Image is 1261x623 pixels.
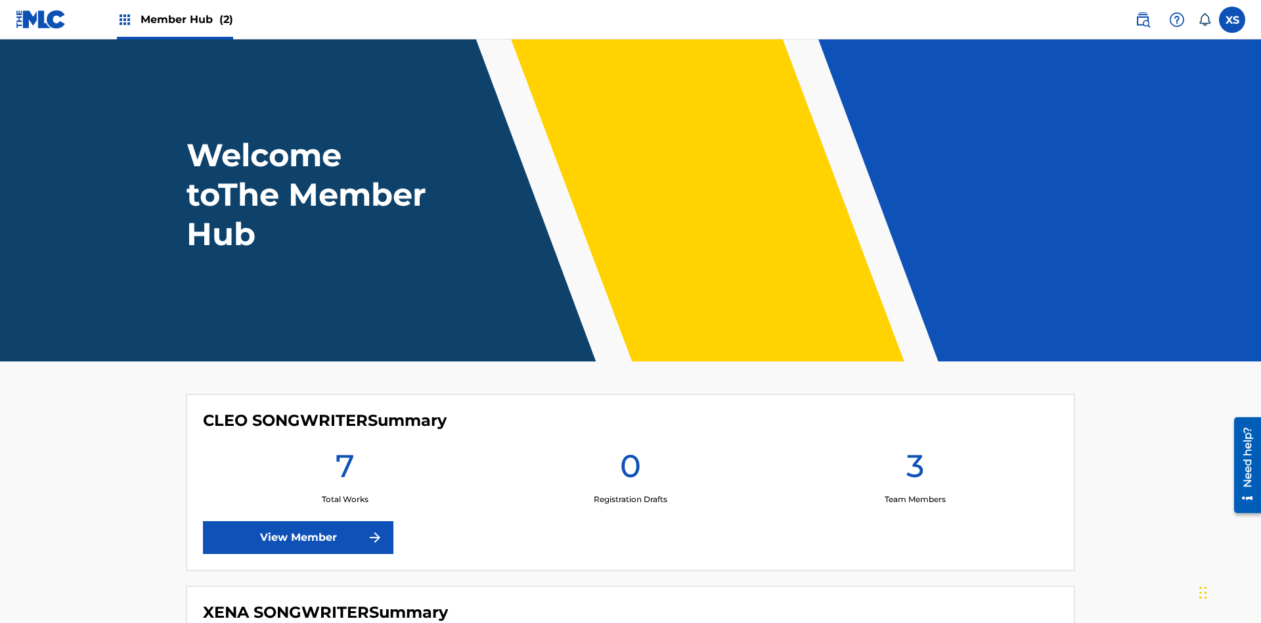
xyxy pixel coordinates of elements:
[141,12,233,27] span: Member Hub
[885,494,946,505] p: Team Members
[594,494,667,505] p: Registration Drafts
[187,135,432,254] h1: Welcome to The Member Hub
[322,494,368,505] p: Total Works
[1224,412,1261,520] iframe: Resource Center
[203,603,448,622] h4: XENA SONGWRITER
[367,530,383,545] img: f7272a7cc735f4ea7f67.svg
[203,521,393,554] a: View Member
[1169,12,1185,28] img: help
[906,446,924,494] h1: 3
[203,411,447,430] h4: CLEO SONGWRITER
[620,446,641,494] h1: 0
[16,10,66,29] img: MLC Logo
[117,12,133,28] img: Top Rightsholders
[1199,573,1207,612] div: Drag
[219,13,233,26] span: (2)
[1219,7,1245,33] div: User Menu
[336,446,355,494] h1: 7
[1164,7,1190,33] div: Help
[1198,13,1211,26] div: Notifications
[1195,560,1261,623] iframe: Chat Widget
[1135,12,1151,28] img: search
[1130,7,1156,33] a: Public Search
